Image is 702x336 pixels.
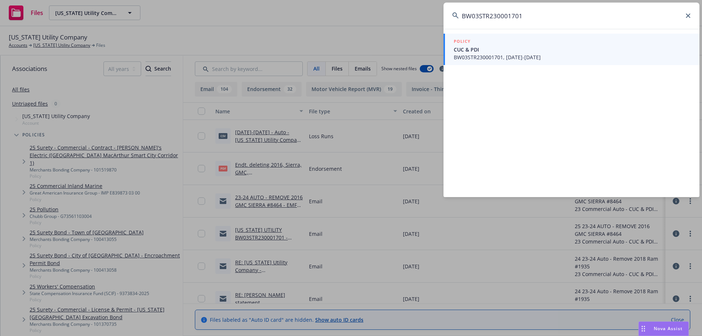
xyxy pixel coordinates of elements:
[639,322,648,336] div: Drag to move
[454,46,691,53] span: CUC & PDI
[454,53,691,61] span: BW03STR230001701, [DATE]-[DATE]
[444,34,699,65] a: POLICYCUC & PDIBW03STR230001701, [DATE]-[DATE]
[454,38,471,45] h5: POLICY
[638,321,689,336] button: Nova Assist
[654,325,683,332] span: Nova Assist
[444,3,699,29] input: Search...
